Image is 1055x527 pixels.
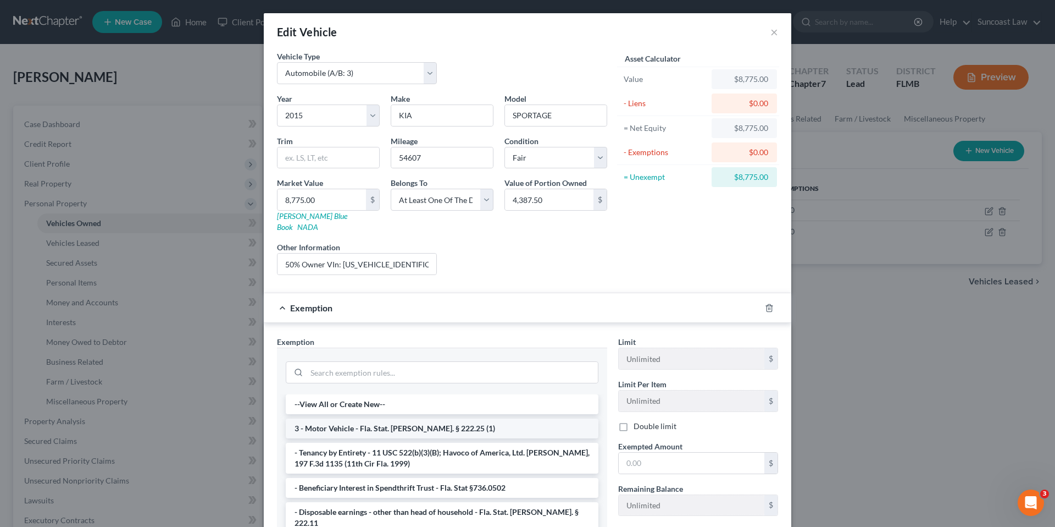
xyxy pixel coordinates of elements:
a: [PERSON_NAME] Blue Book [277,211,347,232]
input: 0.00 [277,189,366,210]
input: ex. Altima [505,105,607,126]
div: Value [624,74,707,85]
input: -- [619,391,764,411]
div: Edit Vehicle [277,24,337,40]
li: - Beneficiary Interest in Spendthrift Trust - Fla. Stat §736.0502 [286,478,598,498]
input: (optional) [277,254,436,275]
input: 0.00 [619,453,764,474]
span: Exempted Amount [618,442,682,451]
button: × [770,25,778,39]
div: $0.00 [720,147,768,158]
input: -- [619,348,764,369]
span: Exemption [290,303,332,313]
label: Value of Portion Owned [504,177,587,189]
div: = Net Equity [624,123,707,134]
div: $ [764,348,778,369]
iframe: Intercom live chat [1018,490,1044,516]
li: - Tenancy by Entirety - 11 USC 522(b)(3)(B); Havoco of America, Ltd. [PERSON_NAME], 197 F.3d 1135... [286,443,598,474]
a: NADA [297,222,318,232]
div: = Unexempt [624,172,707,183]
span: Belongs To [391,178,427,188]
input: 0.00 [505,189,593,210]
div: $ [593,189,607,210]
li: --View All or Create New-- [286,394,598,414]
div: - Exemptions [624,147,707,158]
div: $ [764,453,778,474]
input: ex. LS, LT, etc [277,147,379,168]
div: - Liens [624,98,707,109]
div: $ [764,391,778,411]
div: $8,775.00 [720,123,768,134]
label: Double limit [634,421,676,432]
div: $ [366,189,379,210]
label: Vehicle Type [277,51,320,62]
div: $8,775.00 [720,172,768,183]
span: Exemption [277,337,314,347]
label: Other Information [277,241,340,253]
input: -- [391,147,493,168]
label: Trim [277,135,293,147]
label: Mileage [391,135,418,147]
div: $ [764,495,778,516]
span: 3 [1040,490,1049,498]
div: $8,775.00 [720,74,768,85]
div: $0.00 [720,98,768,109]
label: Asset Calculator [625,53,681,64]
label: Market Value [277,177,323,189]
label: Model [504,93,526,105]
span: Make [391,94,410,103]
label: Remaining Balance [618,483,683,495]
input: -- [619,495,764,516]
label: Limit Per Item [618,378,667,390]
input: Search exemption rules... [307,362,598,383]
label: Condition [504,135,538,147]
input: ex. Nissan [391,105,493,126]
li: 3 - Motor Vehicle - Fla. Stat. [PERSON_NAME]. § 222.25 (1) [286,419,598,438]
span: Limit [618,337,636,347]
label: Year [277,93,292,105]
